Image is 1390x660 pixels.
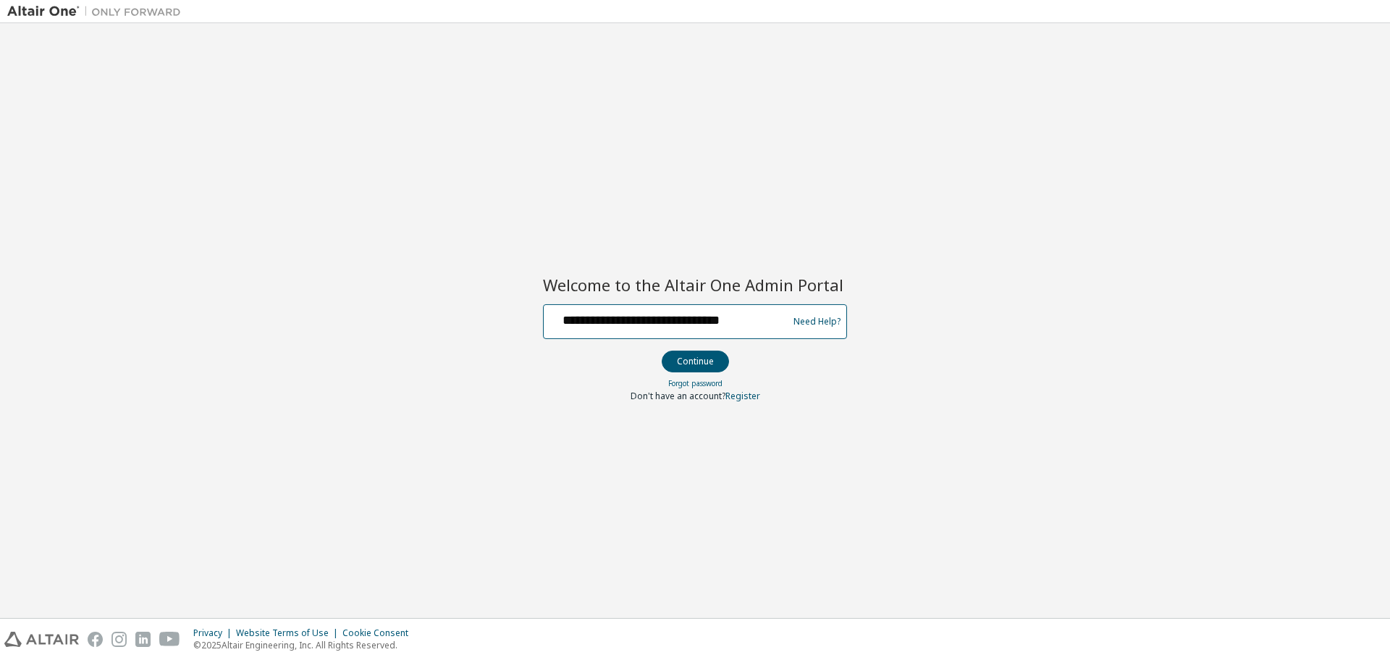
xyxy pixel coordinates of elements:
button: Continue [662,351,729,372]
h2: Welcome to the Altair One Admin Portal [543,275,847,295]
p: © 2025 Altair Engineering, Inc. All Rights Reserved. [193,639,417,651]
img: facebook.svg [88,632,103,647]
img: youtube.svg [159,632,180,647]
a: Forgot password [668,378,723,388]
div: Cookie Consent [342,627,417,639]
img: instagram.svg [111,632,127,647]
img: altair_logo.svg [4,632,79,647]
span: Don't have an account? [631,390,725,402]
div: Privacy [193,627,236,639]
div: Website Terms of Use [236,627,342,639]
img: linkedin.svg [135,632,151,647]
a: Register [725,390,760,402]
img: Altair One [7,4,188,19]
